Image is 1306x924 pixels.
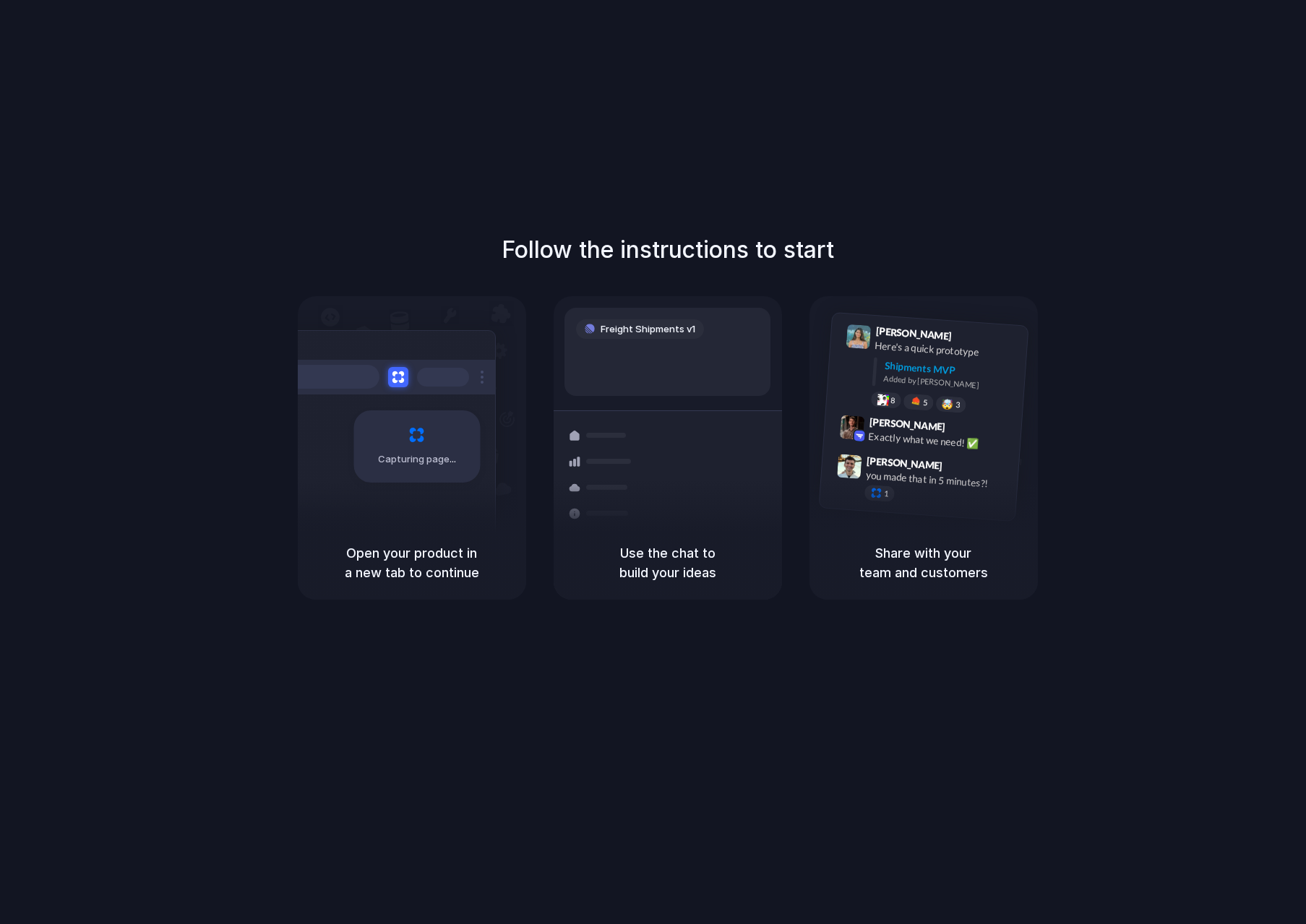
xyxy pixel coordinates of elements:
[378,452,458,467] span: Capturing page
[866,452,942,473] span: [PERSON_NAME]
[502,233,834,267] h1: Follow the instructions to start
[865,467,1010,492] div: you made that in 5 minutes?!
[571,543,765,582] h5: Use the chat to build your ideas
[601,322,695,337] span: Freight Shipments v1
[947,459,976,477] span: 9:47 AM
[922,398,927,406] span: 5
[875,323,952,344] span: [PERSON_NAME]
[827,543,1021,582] h5: Share with your team and customers
[874,337,1018,362] div: Here's a quick prototype
[955,329,985,347] span: 9:41 AM
[941,399,953,410] div: 🤯
[955,400,960,408] span: 3
[869,413,945,434] span: [PERSON_NAME]
[883,372,1016,393] div: Added by [PERSON_NAME]
[949,420,979,438] span: 9:42 AM
[884,358,1018,381] div: Shipments MVP
[868,428,1013,453] div: Exactly what we need! ✅
[883,489,888,497] span: 1
[315,543,509,582] h5: Open your product in a new tab to continue
[890,396,895,404] span: 8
